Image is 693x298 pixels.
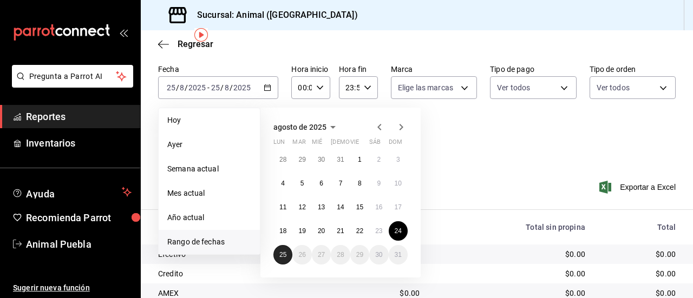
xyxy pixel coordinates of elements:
[318,203,325,211] abbr: 13 de agosto de 2025
[26,109,132,124] span: Reportes
[318,156,325,163] abbr: 30 de julio de 2025
[395,203,402,211] abbr: 17 de agosto de 2025
[26,186,117,198] span: Ayuda
[377,156,381,163] abbr: 2 de agosto de 2025
[603,268,676,279] div: $0.00
[369,138,381,150] abbr: sábado
[300,180,304,187] abbr: 5 de agosto de 2025
[350,245,369,264] button: 29 de agosto de 2025
[318,251,325,259] abbr: 27 de agosto de 2025
[176,83,179,92] span: /
[437,223,585,231] div: Total sin propina
[356,227,363,235] abbr: 22 de agosto de 2025
[273,123,326,131] span: agosto de 2025
[273,138,285,150] abbr: lunes
[26,210,132,225] span: Recomienda Parrot
[158,39,213,49] button: Regresar
[319,180,323,187] abbr: 6 de agosto de 2025
[395,180,402,187] abbr: 10 de agosto de 2025
[350,174,369,193] button: 8 de agosto de 2025
[437,268,585,279] div: $0.00
[331,197,350,217] button: 14 de agosto de 2025
[292,150,311,169] button: 29 de julio de 2025
[273,245,292,264] button: 25 de agosto de 2025
[292,245,311,264] button: 26 de agosto de 2025
[211,83,220,92] input: --
[369,197,388,217] button: 16 de agosto de 2025
[279,203,286,211] abbr: 11 de agosto de 2025
[389,138,402,150] abbr: domingo
[13,282,132,294] span: Sugerir nueva función
[292,197,311,217] button: 12 de agosto de 2025
[339,180,343,187] abbr: 7 de agosto de 2025
[298,251,305,259] abbr: 26 de agosto de 2025
[396,156,400,163] abbr: 3 de agosto de 2025
[389,221,408,241] button: 24 de agosto de 2025
[29,71,116,82] span: Pregunta a Parrot AI
[391,65,477,73] label: Marca
[26,136,132,150] span: Inventarios
[167,115,251,126] span: Hoy
[178,39,213,49] span: Regresar
[590,65,676,73] label: Tipo de orden
[291,65,330,73] label: Hora inicio
[279,156,286,163] abbr: 28 de julio de 2025
[185,83,188,92] span: /
[188,9,358,22] h3: Sucursal: Animal ([GEOGRAPHIC_DATA])
[273,221,292,241] button: 18 de agosto de 2025
[298,203,305,211] abbr: 12 de agosto de 2025
[312,221,331,241] button: 20 de agosto de 2025
[292,221,311,241] button: 19 de agosto de 2025
[312,197,331,217] button: 13 de agosto de 2025
[337,203,344,211] abbr: 14 de agosto de 2025
[281,180,285,187] abbr: 4 de agosto de 2025
[312,245,331,264] button: 27 de agosto de 2025
[167,139,251,150] span: Ayer
[312,138,322,150] abbr: miércoles
[395,251,402,259] abbr: 31 de agosto de 2025
[603,223,676,231] div: Total
[331,174,350,193] button: 7 de agosto de 2025
[194,28,208,42] img: Tooltip marker
[292,174,311,193] button: 5 de agosto de 2025
[273,197,292,217] button: 11 de agosto de 2025
[167,236,251,248] span: Rango de fechas
[356,251,363,259] abbr: 29 de agosto de 2025
[375,251,382,259] abbr: 30 de agosto de 2025
[331,245,350,264] button: 28 de agosto de 2025
[298,156,305,163] abbr: 29 de julio de 2025
[395,227,402,235] abbr: 24 de agosto de 2025
[337,156,344,163] abbr: 31 de julio de 2025
[389,197,408,217] button: 17 de agosto de 2025
[8,78,133,90] a: Pregunta a Parrot AI
[389,150,408,169] button: 3 de agosto de 2025
[497,82,530,93] span: Ver todos
[26,237,132,251] span: Animal Puebla
[331,150,350,169] button: 31 de julio de 2025
[158,65,278,73] label: Fecha
[490,65,576,73] label: Tipo de pago
[339,65,378,73] label: Hora fin
[188,83,206,92] input: ----
[369,174,388,193] button: 9 de agosto de 2025
[167,163,251,175] span: Semana actual
[597,82,630,93] span: Ver todos
[358,156,362,163] abbr: 1 de agosto de 2025
[602,181,676,194] button: Exportar a Excel
[337,251,344,259] abbr: 28 de agosto de 2025
[375,203,382,211] abbr: 16 de agosto de 2025
[167,212,251,223] span: Año actual
[179,83,185,92] input: --
[292,138,305,150] abbr: martes
[279,227,286,235] abbr: 18 de agosto de 2025
[119,28,128,37] button: open_drawer_menu
[350,221,369,241] button: 22 de agosto de 2025
[207,83,210,92] span: -
[298,227,305,235] abbr: 19 de agosto de 2025
[369,245,388,264] button: 30 de agosto de 2025
[389,245,408,264] button: 31 de agosto de 2025
[273,174,292,193] button: 4 de agosto de 2025
[12,65,133,88] button: Pregunta a Parrot AI
[331,138,395,150] abbr: jueves
[312,150,331,169] button: 30 de julio de 2025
